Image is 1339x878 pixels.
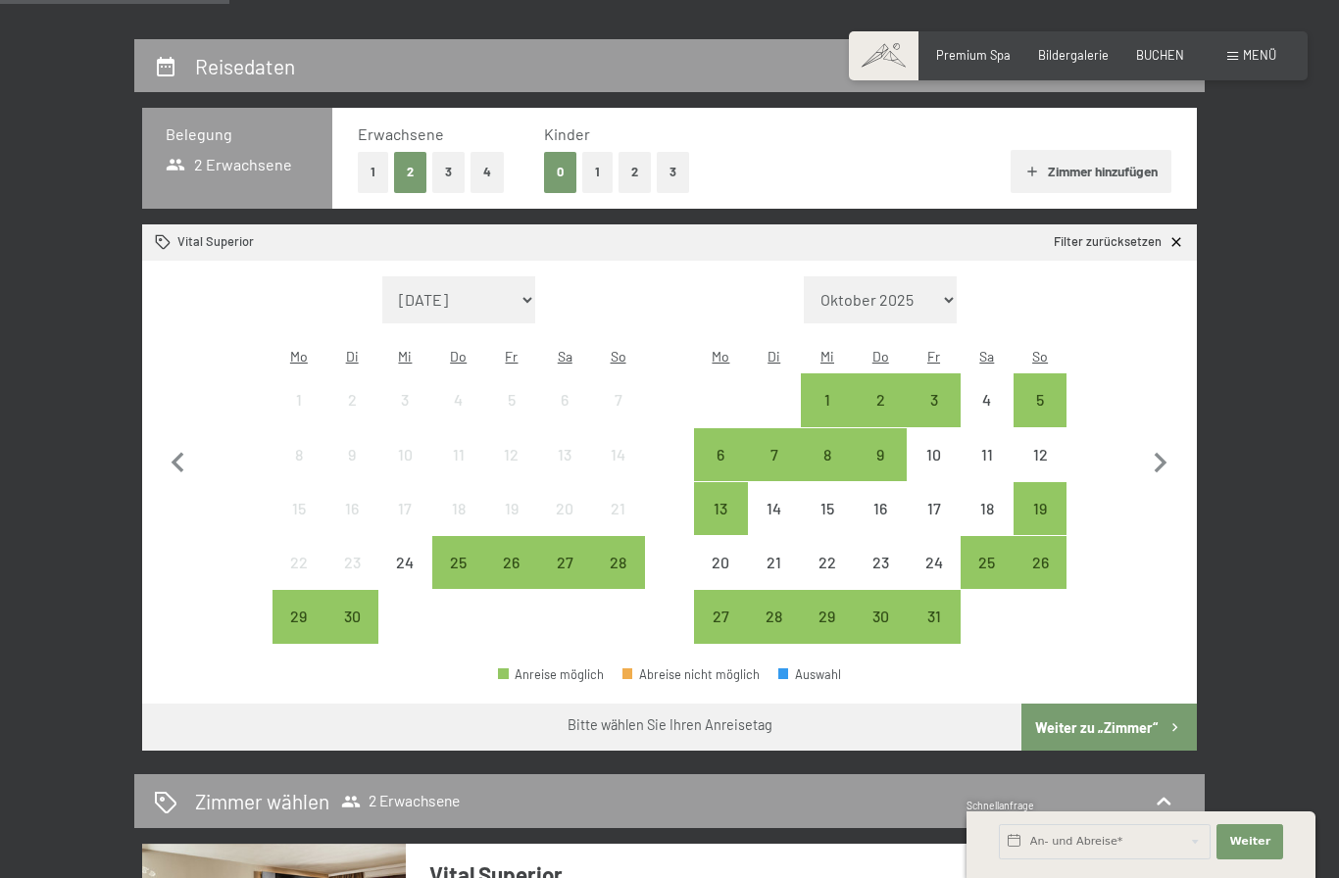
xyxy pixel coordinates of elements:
div: Sat Sep 20 2025 [538,482,591,535]
div: 15 [803,501,852,550]
div: Tue Oct 28 2025 [748,590,801,643]
div: Anreise nicht möglich [801,482,854,535]
div: 8 [803,447,852,496]
div: Mon Sep 22 2025 [273,536,325,589]
div: Sat Oct 04 2025 [961,373,1014,426]
div: Anreise möglich [694,482,747,535]
div: 15 [274,501,323,550]
div: Anreise möglich [694,428,747,481]
div: Anreise nicht möglich [378,482,431,535]
div: Thu Oct 02 2025 [854,373,907,426]
div: Anreise möglich [538,536,591,589]
div: 29 [803,609,852,658]
div: Anreise nicht möglich [432,482,485,535]
svg: Zimmer [155,234,172,251]
div: Anreise nicht möglich [907,536,960,589]
div: Wed Oct 15 2025 [801,482,854,535]
div: Mon Sep 01 2025 [273,373,325,426]
abbr: Samstag [558,348,572,365]
div: 25 [963,555,1012,604]
h3: Belegung [166,123,309,145]
div: Thu Oct 23 2025 [854,536,907,589]
div: Anreise möglich [485,536,538,589]
span: 2 Erwachsene [341,792,460,811]
abbr: Samstag [979,348,994,365]
div: 9 [856,447,905,496]
div: 23 [327,555,376,604]
div: Anreise nicht möglich [273,536,325,589]
div: 23 [856,555,905,604]
div: 13 [540,447,589,496]
div: Thu Oct 30 2025 [854,590,907,643]
button: Weiter zu „Zimmer“ [1021,704,1197,751]
div: Anreise möglich [801,590,854,643]
div: Tue Oct 07 2025 [748,428,801,481]
div: Anreise möglich [748,428,801,481]
div: Tue Sep 23 2025 [325,536,378,589]
div: 4 [963,392,1012,441]
div: 6 [696,447,745,496]
div: 28 [593,555,642,604]
div: Anreise nicht möglich [325,536,378,589]
div: Anreise nicht möglich [273,373,325,426]
div: Mon Oct 06 2025 [694,428,747,481]
span: Kinder [544,124,590,143]
div: Anreise nicht möglich [961,373,1014,426]
div: Sun Oct 05 2025 [1014,373,1066,426]
div: Anreise möglich [801,373,854,426]
button: Zimmer hinzufügen [1011,150,1170,193]
div: 11 [963,447,1012,496]
abbr: Montag [290,348,308,365]
div: 18 [434,501,483,550]
div: Anreise möglich [907,590,960,643]
div: Anreise nicht möglich [378,373,431,426]
div: Fri Oct 24 2025 [907,536,960,589]
div: Anreise nicht möglich [694,536,747,589]
div: 19 [487,501,536,550]
div: 4 [434,392,483,441]
span: 2 Erwachsene [166,154,292,175]
div: 12 [487,447,536,496]
span: Schnellanfrage [967,800,1034,811]
a: Premium Spa [936,47,1011,63]
div: Anreise nicht möglich [325,482,378,535]
div: Fri Sep 05 2025 [485,373,538,426]
div: 30 [856,609,905,658]
abbr: Dienstag [346,348,359,365]
div: Mon Oct 27 2025 [694,590,747,643]
div: Tue Sep 02 2025 [325,373,378,426]
div: Anreise nicht möglich [273,482,325,535]
div: Anreise nicht möglich [591,428,644,481]
div: 1 [803,392,852,441]
div: Anreise möglich [801,428,854,481]
div: Anreise möglich [854,428,907,481]
div: Anreise nicht möglich [378,428,431,481]
div: Sun Oct 12 2025 [1014,428,1066,481]
div: Sat Oct 11 2025 [961,428,1014,481]
div: 14 [750,501,799,550]
abbr: Freitag [505,348,518,365]
div: Abreise nicht möglich [622,668,760,681]
div: Wed Oct 22 2025 [801,536,854,589]
div: Bitte wählen Sie Ihren Anreisetag [568,715,772,735]
div: Anreise nicht möglich [538,428,591,481]
button: 3 [432,152,465,192]
div: Tue Oct 21 2025 [748,536,801,589]
div: Sun Sep 28 2025 [591,536,644,589]
div: Anreise nicht möglich [907,428,960,481]
div: Anreise nicht möglich [325,428,378,481]
div: Fri Sep 12 2025 [485,428,538,481]
h2: Reisedaten [195,54,295,78]
a: Bildergalerie [1038,47,1109,63]
abbr: Donnerstag [450,348,467,365]
div: Anreise nicht möglich [485,482,538,535]
div: Anreise möglich [694,590,747,643]
div: Anreise nicht möglich [378,536,431,589]
div: 7 [750,447,799,496]
div: Wed Sep 10 2025 [378,428,431,481]
div: Sat Oct 18 2025 [961,482,1014,535]
div: Mon Sep 15 2025 [273,482,325,535]
abbr: Sonntag [1032,348,1048,365]
div: Anreise möglich [498,668,604,681]
div: Sat Sep 13 2025 [538,428,591,481]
